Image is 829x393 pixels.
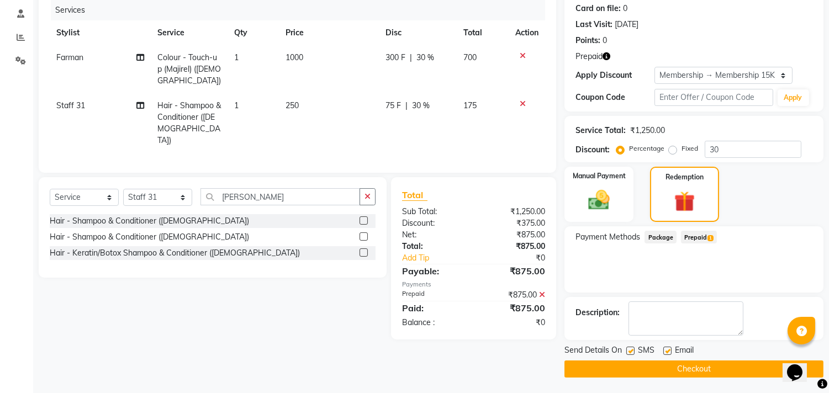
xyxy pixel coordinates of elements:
[394,241,474,252] div: Total:
[645,231,677,243] span: Package
[575,35,600,46] div: Points:
[654,89,773,106] input: Enter Offer / Coupon Code
[286,100,299,110] span: 250
[402,189,427,201] span: Total
[666,172,704,182] label: Redemption
[675,344,694,358] span: Email
[463,52,477,62] span: 700
[394,317,474,328] div: Balance :
[575,125,626,136] div: Service Total:
[457,20,509,45] th: Total
[151,20,228,45] th: Service
[416,52,434,63] span: 30 %
[410,52,412,63] span: |
[157,100,221,145] span: Hair - Shampoo & Conditioner ([DEMOGRAPHIC_DATA])
[668,189,701,214] img: _gift.svg
[474,317,554,328] div: ₹0
[286,52,303,62] span: 1000
[394,206,474,217] div: Sub Total:
[575,51,603,62] span: Prepaid
[575,70,654,81] div: Apply Discount
[564,360,823,378] button: Checkout
[564,344,622,358] span: Send Details On
[474,289,554,301] div: ₹875.00
[56,100,85,110] span: Staff 31
[615,19,638,30] div: [DATE]
[629,144,664,153] label: Percentage
[575,231,640,243] span: Payment Methods
[56,52,83,62] span: Farman
[405,100,408,111] span: |
[638,344,654,358] span: SMS
[630,125,665,136] div: ₹1,250.00
[603,35,607,46] div: 0
[707,235,714,242] span: 1
[279,20,379,45] th: Price
[412,100,430,111] span: 30 %
[474,217,554,229] div: ₹375.00
[157,52,221,86] span: Colour - Touch-up (Majirel) ([DEMOGRAPHIC_DATA])
[682,144,698,153] label: Fixed
[474,229,554,241] div: ₹875.00
[402,280,545,289] div: Payments
[200,188,360,205] input: Search or Scan
[474,206,554,217] div: ₹1,250.00
[394,229,474,241] div: Net:
[394,217,474,229] div: Discount:
[474,241,554,252] div: ₹875.00
[394,289,474,301] div: Prepaid
[509,20,545,45] th: Action
[394,252,487,264] a: Add Tip
[575,3,621,14] div: Card on file:
[575,307,620,318] div: Description:
[50,20,151,45] th: Stylist
[50,247,300,259] div: Hair - Keratin/Botox Shampoo & Conditioner ([DEMOGRAPHIC_DATA])
[234,52,239,62] span: 1
[623,3,627,14] div: 0
[681,231,717,243] span: Prepaid
[386,52,405,63] span: 300 F
[386,100,401,111] span: 75 F
[573,171,626,181] label: Manual Payment
[474,264,554,278] div: ₹875.00
[463,100,477,110] span: 175
[228,20,279,45] th: Qty
[575,19,612,30] div: Last Visit:
[575,92,654,103] div: Coupon Code
[575,144,610,156] div: Discount:
[394,264,474,278] div: Payable:
[487,252,554,264] div: ₹0
[50,231,249,243] div: Hair - Shampoo & Conditioner ([DEMOGRAPHIC_DATA])
[582,188,616,213] img: _cash.svg
[474,301,554,315] div: ₹875.00
[783,349,818,382] iframe: chat widget
[234,100,239,110] span: 1
[50,215,249,227] div: Hair - Shampoo & Conditioner ([DEMOGRAPHIC_DATA])
[778,89,809,106] button: Apply
[394,301,474,315] div: Paid:
[379,20,457,45] th: Disc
